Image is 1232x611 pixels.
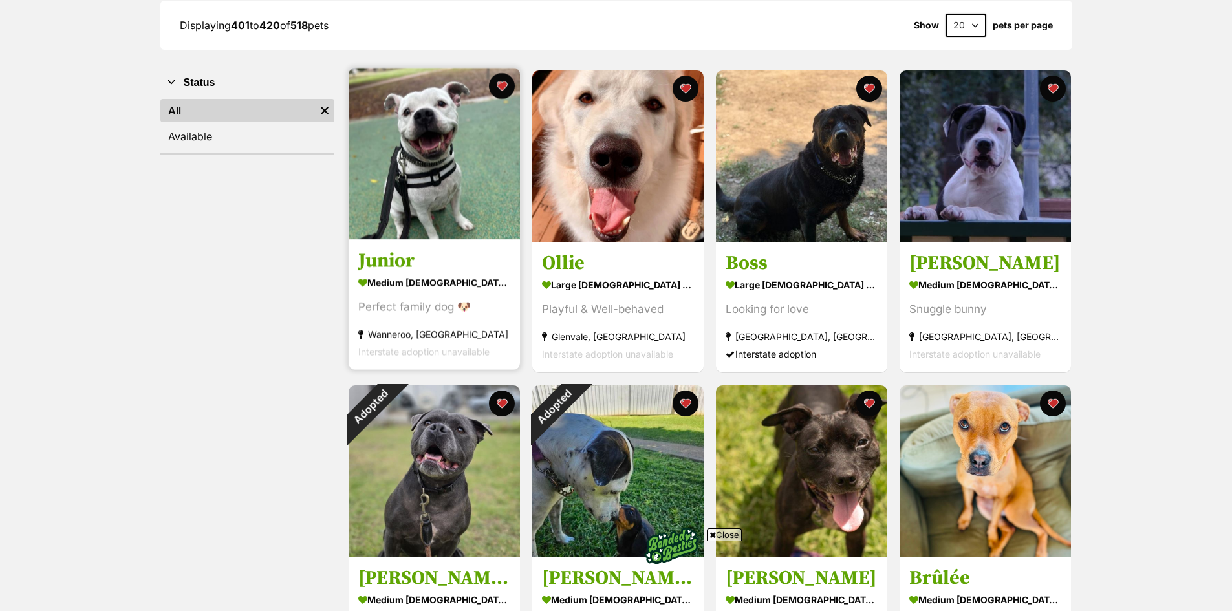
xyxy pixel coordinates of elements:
strong: 401 [231,19,250,32]
div: Snuggle bunny [909,301,1061,319]
label: pets per page [993,20,1053,30]
a: Remove filter [315,99,334,122]
img: Roxie and Penny [532,385,704,557]
div: Adopted [331,369,408,445]
h3: [PERSON_NAME] [909,252,1061,276]
span: Interstate adoption unavailable [909,349,1041,360]
img: Ollie [532,70,704,242]
span: Interstate adoption unavailable [358,347,490,358]
button: favourite [489,391,515,416]
div: medium [DEMOGRAPHIC_DATA] Dog [909,590,1061,609]
span: Interstate adoption unavailable [542,349,673,360]
img: Narla [900,70,1071,242]
img: Gus (64030) [349,385,520,557]
img: bonded besties [639,513,704,578]
iframe: Advertisement [303,546,930,605]
span: Show [914,20,939,30]
a: Boss large [DEMOGRAPHIC_DATA] Dog Looking for love [GEOGRAPHIC_DATA], [GEOGRAPHIC_DATA] Interstat... [716,242,887,373]
img: Junior [349,68,520,239]
div: Adopted [515,369,592,445]
div: Glenvale, [GEOGRAPHIC_DATA] [542,328,694,346]
img: Beatrice Lozano [716,385,887,557]
a: [PERSON_NAME] medium [DEMOGRAPHIC_DATA] Dog Snuggle bunny [GEOGRAPHIC_DATA], [GEOGRAPHIC_DATA] In... [900,242,1071,373]
button: favourite [489,73,515,99]
div: large [DEMOGRAPHIC_DATA] Dog [726,276,878,295]
strong: 420 [259,19,280,32]
div: Perfect family dog 🐶 [358,299,510,316]
img: Boss [716,70,887,242]
button: favourite [1040,391,1066,416]
div: Status [160,96,334,153]
button: favourite [1040,76,1066,102]
a: Available [160,125,334,148]
button: Status [160,74,334,91]
button: favourite [673,76,698,102]
div: large [DEMOGRAPHIC_DATA] Dog [542,276,694,295]
a: Junior medium [DEMOGRAPHIC_DATA] Dog Perfect family dog 🐶 Wanneroo, [GEOGRAPHIC_DATA] Interstate ... [349,239,520,370]
h3: Ollie [542,252,694,276]
div: Looking for love [726,301,878,319]
h3: Junior [358,249,510,273]
span: Close [707,528,742,541]
div: [GEOGRAPHIC_DATA], [GEOGRAPHIC_DATA] [909,328,1061,346]
button: favourite [856,76,882,102]
div: Interstate adoption [726,346,878,363]
div: medium [DEMOGRAPHIC_DATA] Dog [358,273,510,292]
span: Displaying to of pets [180,19,329,32]
button: favourite [673,391,698,416]
div: [GEOGRAPHIC_DATA], [GEOGRAPHIC_DATA] [726,328,878,346]
img: Brûlée [900,385,1071,557]
h3: Brûlée [909,566,1061,590]
div: Wanneroo, [GEOGRAPHIC_DATA] [358,326,510,343]
button: favourite [856,391,882,416]
div: Playful & Well-behaved [542,301,694,319]
h3: Boss [726,252,878,276]
a: Ollie large [DEMOGRAPHIC_DATA] Dog Playful & Well-behaved Glenvale, [GEOGRAPHIC_DATA] Interstate ... [532,242,704,373]
strong: 518 [290,19,308,32]
a: All [160,99,315,122]
div: medium [DEMOGRAPHIC_DATA] Dog [909,276,1061,295]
